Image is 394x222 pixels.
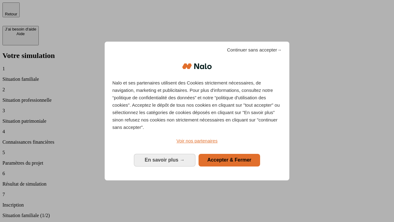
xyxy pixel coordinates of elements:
span: En savoir plus → [145,157,185,162]
span: Continuer sans accepter→ [227,46,282,54]
button: Accepter & Fermer: Accepter notre traitement des données et fermer [199,154,260,166]
a: Voir nos partenaires [112,137,282,145]
button: En savoir plus: Configurer vos consentements [134,154,195,166]
div: Bienvenue chez Nalo Gestion du consentement [105,42,289,180]
img: Logo [182,57,212,76]
p: Nalo et ses partenaires utilisent des Cookies strictement nécessaires, de navigation, marketing e... [112,79,282,131]
span: Accepter & Fermer [207,157,251,162]
span: Voir nos partenaires [176,138,217,143]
